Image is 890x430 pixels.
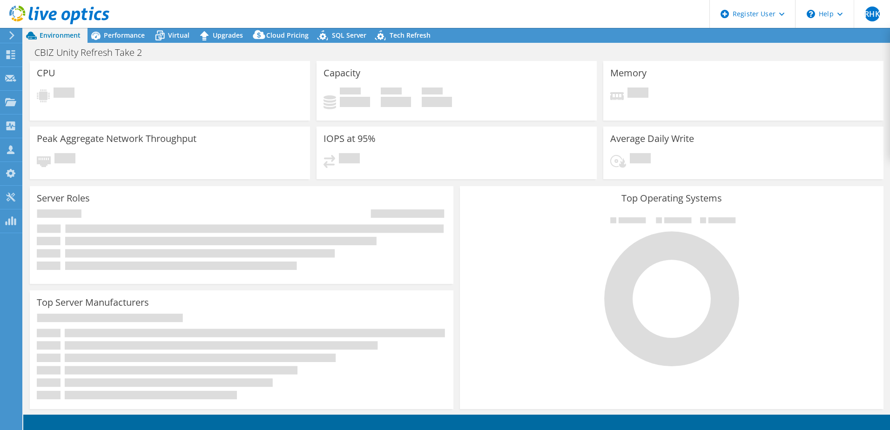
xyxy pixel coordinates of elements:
[422,87,443,97] span: Total
[213,31,243,40] span: Upgrades
[40,31,81,40] span: Environment
[630,153,651,166] span: Pending
[37,134,196,144] h3: Peak Aggregate Network Throughput
[54,87,74,100] span: Pending
[168,31,189,40] span: Virtual
[381,97,411,107] h4: 0 GiB
[807,10,815,18] svg: \n
[332,31,366,40] span: SQL Server
[627,87,648,100] span: Pending
[30,47,156,58] h1: CBIZ Unity Refresh Take 2
[422,97,452,107] h4: 0 GiB
[610,134,694,144] h3: Average Daily Write
[381,87,402,97] span: Free
[610,68,647,78] h3: Memory
[37,68,55,78] h3: CPU
[340,97,370,107] h4: 0 GiB
[104,31,145,40] span: Performance
[324,68,360,78] h3: Capacity
[467,193,877,203] h3: Top Operating Systems
[390,31,431,40] span: Tech Refresh
[37,297,149,308] h3: Top Server Manufacturers
[340,87,361,97] span: Used
[324,134,376,144] h3: IOPS at 95%
[37,193,90,203] h3: Server Roles
[266,31,309,40] span: Cloud Pricing
[339,153,360,166] span: Pending
[54,153,75,166] span: Pending
[865,7,880,21] span: RHK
